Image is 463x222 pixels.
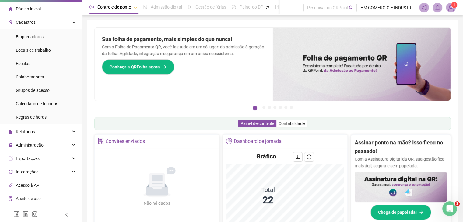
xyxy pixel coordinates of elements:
[378,209,417,216] span: Chega de papelada!
[16,6,41,11] span: Página inicial
[279,121,305,126] span: Contabilidade
[349,5,353,10] span: search
[143,5,147,9] span: file-done
[275,5,279,9] span: book
[455,201,460,206] span: 1
[446,3,455,12] img: 89300
[240,121,274,126] span: Painel de controle
[16,196,41,201] span: Aceite de uso
[16,75,44,79] span: Colaboradores
[232,5,236,9] span: dashboard
[162,65,167,69] span: arrow-right
[273,106,276,109] button: 4
[102,43,265,57] p: Com a Folha de Pagamento QR, você faz tudo em um só lugar: da admissão à geração da folha. Agilid...
[102,59,174,75] button: Conheça a QRFolha agora
[355,156,447,169] p: Com a Assinatura Digital da QR, sua gestão fica mais ágil, segura e sem papelada.
[134,5,137,9] span: pushpin
[9,170,13,174] span: sync
[435,5,440,10] span: bell
[240,5,263,9] span: Painel do DP
[307,154,311,159] span: reload
[129,200,185,206] div: Não há dados
[16,20,36,25] span: Cadastros
[16,48,51,53] span: Locais de trabalho
[110,64,160,70] span: Conheça a QRFolha agora
[256,152,276,161] h4: Gráfico
[262,106,265,109] button: 2
[23,211,29,217] span: linkedin
[89,5,94,9] span: clock-circle
[266,5,269,9] span: pushpin
[453,3,455,7] span: 1
[98,138,104,144] span: solution
[188,5,192,9] span: sun
[102,35,265,43] h2: Sua folha de pagamento, mais simples do que nunca!
[9,183,13,187] span: api
[290,106,293,109] button: 7
[253,106,257,110] button: 1
[442,201,457,216] iframe: Intercom live chat
[234,136,282,147] div: Dashboard de jornada
[355,172,447,202] img: banner%2F02c71560-61a6-44d4-94b9-c8ab97240462.png
[284,106,287,109] button: 6
[451,2,457,8] sup: Atualize o seu contato no menu Meus Dados
[16,34,44,39] span: Empregadores
[151,5,182,9] span: Admissão digital
[16,115,47,120] span: Regras de horas
[16,169,38,174] span: Integrações
[9,7,13,11] span: home
[421,5,427,10] span: notification
[97,5,131,9] span: Controle de ponto
[9,130,13,134] span: file
[16,183,40,188] span: Acesso à API
[273,28,451,101] img: banner%2F8d14a306-6205-4263-8e5b-06e9a85ad873.png
[279,106,282,109] button: 5
[9,20,13,24] span: user-add
[16,129,35,134] span: Relatórios
[106,136,145,147] div: Convites enviados
[355,138,447,156] h2: Assinar ponto na mão? Isso ficou no passado!
[295,154,300,159] span: download
[16,143,44,147] span: Administração
[9,156,13,161] span: export
[16,156,40,161] span: Exportações
[32,211,38,217] span: instagram
[9,196,13,201] span: audit
[16,101,58,106] span: Calendário de feriados
[195,5,226,9] span: Gestão de férias
[419,210,423,214] span: arrow-right
[65,213,69,217] span: left
[16,61,30,66] span: Escalas
[268,106,271,109] button: 3
[13,211,19,217] span: facebook
[360,4,416,11] span: HM COMERCIO E INDUSTRIA DE ALIMENTOS LTDA
[226,138,232,144] span: pie-chart
[291,5,295,9] span: ellipsis
[370,205,431,220] button: Chega de papelada!
[16,88,50,93] span: Grupos de acesso
[9,143,13,147] span: lock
